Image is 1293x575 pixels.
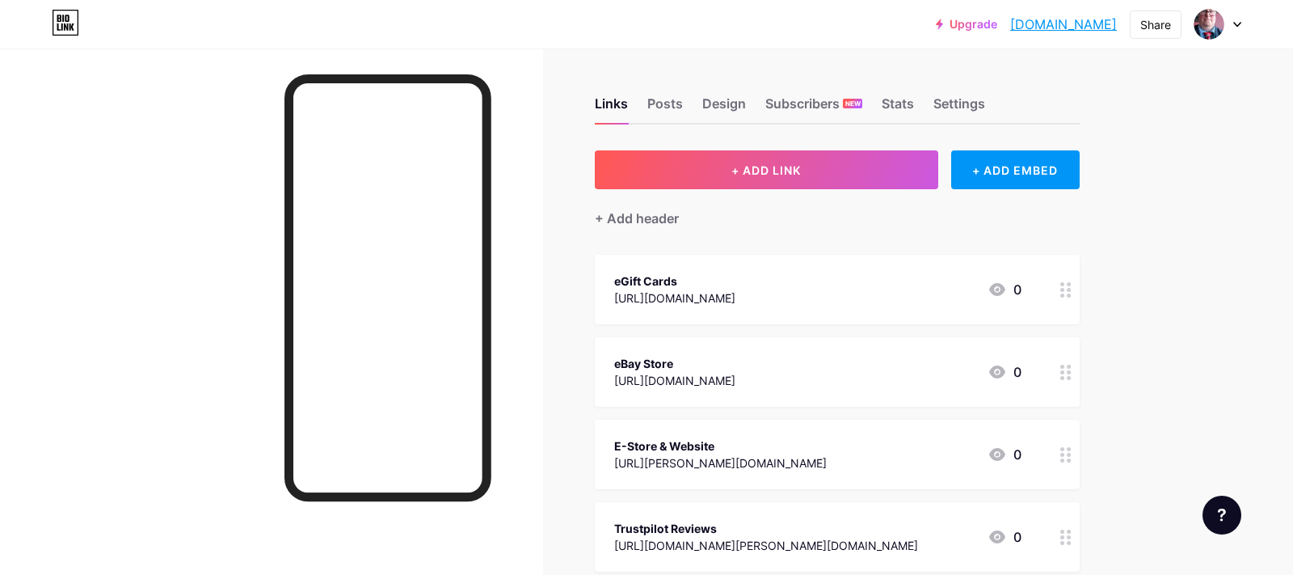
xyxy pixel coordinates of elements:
[614,355,735,372] div: eBay Store
[595,150,938,189] button: + ADD LINK
[614,372,735,389] div: [URL][DOMAIN_NAME]
[614,455,827,471] div: [URL][PERSON_NAME][DOMAIN_NAME]
[1010,15,1117,34] a: [DOMAIN_NAME]
[614,290,735,307] div: [URL][DOMAIN_NAME]
[731,163,801,177] span: + ADD LINK
[988,527,1021,547] div: 0
[614,520,918,537] div: Trustpilot Reviews
[702,94,746,123] div: Design
[1140,16,1171,33] div: Share
[936,18,997,31] a: Upgrade
[988,362,1021,382] div: 0
[595,94,628,123] div: Links
[845,99,861,108] span: NEW
[988,280,1021,299] div: 0
[595,209,679,228] div: + Add header
[614,273,735,290] div: eGift Cards
[647,94,683,123] div: Posts
[882,94,914,123] div: Stats
[988,445,1021,464] div: 0
[933,94,985,123] div: Settings
[765,94,862,123] div: Subscribers
[614,537,918,554] div: [URL][DOMAIN_NAME][PERSON_NAME][DOMAIN_NAME]
[951,150,1080,189] div: + ADD EMBED
[614,438,827,455] div: E-Store & Website
[1194,9,1224,40] img: Andrew Stiles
